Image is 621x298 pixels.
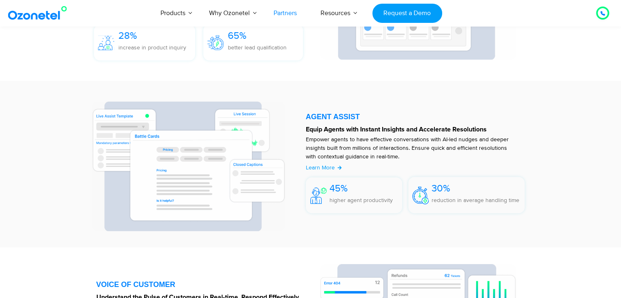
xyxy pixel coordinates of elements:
[329,196,393,205] p: higher agent productivity
[306,163,342,172] a: Learn More
[329,182,348,194] span: 45%
[432,182,450,194] span: 30%
[310,187,327,204] img: 45%
[372,4,442,23] a: Request a Demo
[306,126,487,133] strong: Equip Agents with Instant Insights and Accelerate Resolutions
[228,30,247,42] span: 65%
[412,187,429,204] img: 30%
[306,164,335,171] span: Learn More
[96,281,312,288] div: VOICE OF CUSTOMER
[306,113,525,120] div: AGENT ASSIST
[306,135,517,161] p: Empower agents to have effective conversations with AI-led nudges and deeper insights built from ...
[228,43,287,52] p: better lead qualification
[207,35,224,50] img: 65%
[432,196,519,205] p: reduction in average handling time
[118,43,186,52] p: increase in product inquiry
[118,30,137,42] span: 28%
[98,36,114,50] img: 28%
